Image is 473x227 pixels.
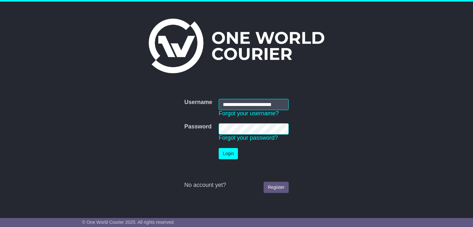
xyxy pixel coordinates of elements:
[264,182,289,193] a: Register
[184,123,212,130] label: Password
[149,19,324,73] img: One World
[219,110,279,117] a: Forgot your username?
[184,182,289,189] div: No account yet?
[184,99,212,106] label: Username
[219,135,278,141] a: Forgot your password?
[219,148,238,159] button: Login
[82,220,175,225] span: © One World Courier 2025. All rights reserved.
